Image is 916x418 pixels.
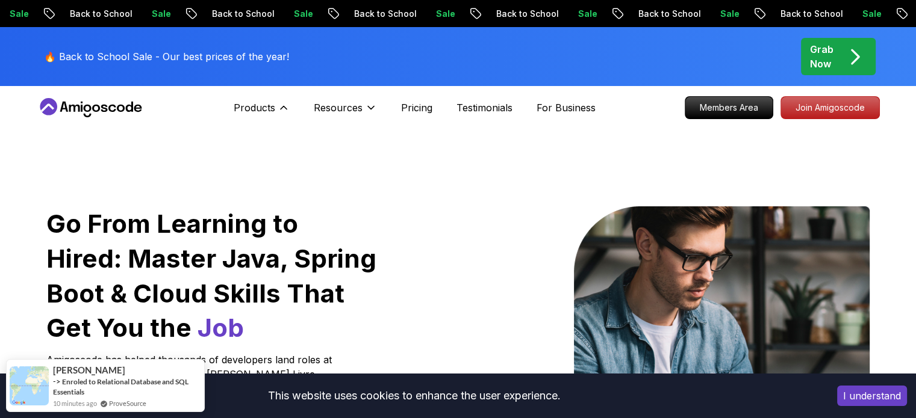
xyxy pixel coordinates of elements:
p: Sale [853,8,891,20]
p: Members Area [685,97,773,118]
img: provesource social proof notification image [10,366,49,405]
a: Pricing [401,100,432,115]
p: Products [234,100,275,115]
button: Resources [314,100,377,124]
p: Resources [314,100,363,115]
p: Back to School [344,8,426,20]
p: Back to School [629,8,711,20]
a: Members Area [685,96,773,119]
a: Enroled to Relational Database and SQL Essentials [53,377,188,396]
p: Sale [142,8,181,20]
span: 10 minutes ago [53,398,97,408]
p: Sale [284,8,323,20]
a: For Business [537,100,596,115]
p: Back to School [202,8,284,20]
p: Back to School [771,8,853,20]
p: Sale [711,8,749,20]
p: Sale [569,8,607,20]
p: Grab Now [810,42,833,71]
p: Join Amigoscode [781,97,879,118]
a: Testimonials [456,100,513,115]
button: Products [234,100,290,124]
a: ProveSource [109,398,146,408]
p: Back to School [60,8,142,20]
span: [PERSON_NAME] [53,365,125,375]
p: 🔥 Back to School Sale - Our best prices of the year! [44,49,289,64]
button: Accept cookies [837,386,907,406]
a: Join Amigoscode [780,96,880,119]
p: Back to School [487,8,569,20]
p: Sale [426,8,465,20]
span: -> [53,377,61,386]
div: This website uses cookies to enhance the user experience. [9,383,819,409]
